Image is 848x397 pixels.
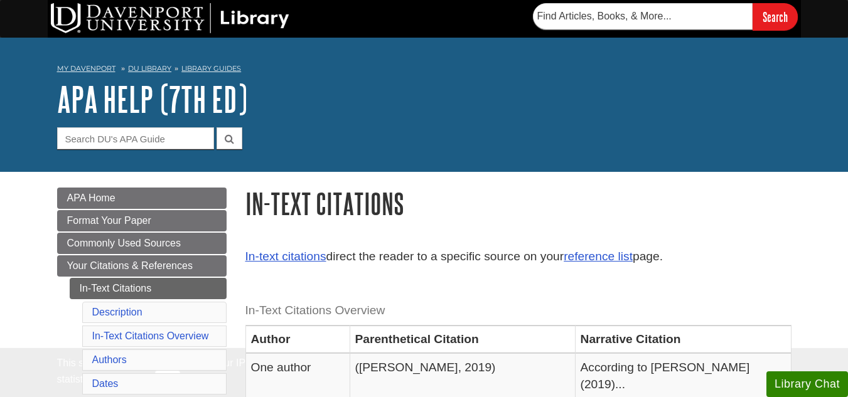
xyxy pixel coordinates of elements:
span: Format Your Paper [67,215,151,226]
th: Author [245,326,350,353]
th: Parenthetical Citation [350,326,575,353]
a: In-Text Citations Overview [92,331,209,341]
a: Authors [92,354,127,365]
a: My Davenport [57,63,115,74]
span: Commonly Used Sources [67,238,181,248]
nav: breadcrumb [57,60,792,80]
input: Find Articles, Books, & More... [533,3,753,29]
h1: In-Text Citations [245,188,792,220]
p: direct the reader to a specific source on your page. [245,248,792,266]
a: In-text citations [245,250,326,263]
a: Format Your Paper [57,210,227,231]
form: Searches DU Library's articles, books, and more [533,3,798,30]
a: Description [92,307,142,317]
a: Dates [92,378,119,389]
input: Search DU's APA Guide [57,127,214,149]
span: Your Citations & References [67,260,193,271]
a: Your Citations & References [57,255,227,277]
span: APA Home [67,193,115,203]
a: APA Home [57,188,227,209]
a: APA Help (7th Ed) [57,80,247,119]
caption: In-Text Citations Overview [245,297,792,325]
input: Search [753,3,798,30]
img: DU Library [51,3,289,33]
button: Library Chat [766,371,848,397]
a: Commonly Used Sources [57,233,227,254]
a: reference list [564,250,633,263]
a: DU Library [128,64,171,73]
a: In-Text Citations [70,278,227,299]
a: Library Guides [181,64,241,73]
th: Narrative Citation [575,326,791,353]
